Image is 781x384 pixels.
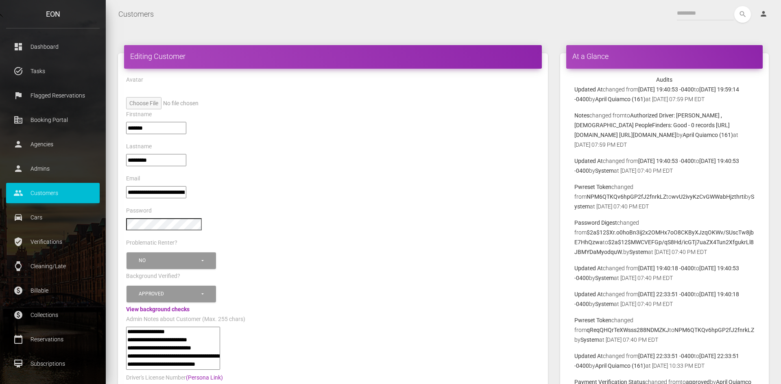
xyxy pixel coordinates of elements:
[12,358,94,370] p: Subscriptions
[574,156,755,176] p: changed from to by at [DATE] 07:40 PM EDT
[12,89,94,102] p: Flagged Reservations
[759,10,768,18] i: person
[574,351,755,371] p: changed from to by at [DATE] 10:33 PM EDT
[595,96,646,102] b: April Quiamco (161)
[12,284,94,297] p: Billable
[12,41,94,53] p: Dashboard
[12,260,94,272] p: Cleaning/Late
[186,374,223,381] a: (Persona Link)
[6,134,100,154] a: person Agencies
[734,6,751,23] button: search
[574,219,617,226] b: Password Digest
[574,353,603,359] b: Updated At
[126,143,152,151] label: Lastname
[574,239,754,255] b: $2a$12$MWCVEFGp/qS8Hd/icGTj7uaZX4Tun2XfgukrLl8JBMYDaMyodquW.
[6,354,100,374] a: card_membership Subscriptions
[595,167,614,174] b: System
[574,112,730,138] b: Authorized Driver: [PERSON_NAME] , [DEMOGRAPHIC_DATA] PeopleFinders: Good - 0 records [URL][DOMAI...
[6,110,100,130] a: corporate_fare Booking Portal
[574,182,755,211] p: changed from to by at [DATE] 07:40 PM EDT
[638,158,694,164] b: [DATE] 19:40:53 -0400
[139,291,200,297] div: Approved
[126,207,152,215] label: Password
[126,272,180,280] label: Background Verified?
[6,207,100,228] a: drive_eta Cars
[595,275,614,281] b: System
[6,61,100,81] a: task_alt Tasks
[629,249,648,255] b: System
[674,327,754,333] b: NPM6QTKQv6hpGP2fJ2fnrkLZ
[574,265,603,271] b: Updated At
[574,112,589,119] b: Notes
[6,256,100,276] a: watch Cleaning/Late
[12,236,94,248] p: Verifications
[126,175,140,183] label: Email
[574,111,755,150] p: changed from to by at [DATE] 07:59 PM EDT
[672,193,745,200] b: wvU2ivyKzCvGWWabHjzthrti
[6,305,100,325] a: paid Collections
[126,374,223,382] label: Driver's License Number
[574,263,755,283] p: changed from to by at [DATE] 07:40 PM EDT
[574,315,755,345] p: changed from to by at [DATE] 07:40 PM EDT
[574,218,755,257] p: changed from to by at [DATE] 07:40 PM EDT
[638,353,694,359] b: [DATE] 22:33:51 -0400
[6,183,100,203] a: people Customers
[6,158,100,179] a: person Admins
[139,257,200,264] div: No
[12,333,94,345] p: Reservations
[6,37,100,57] a: dashboard Dashboard
[126,239,177,247] label: Problematic Renter?
[595,362,646,369] b: April Quiamco (161)
[574,85,755,104] p: changed from to by at [DATE] 07:59 PM EDT
[587,327,669,333] b: qReqQHQrTeXWsss288NDMZKJ
[574,158,603,164] b: Updated At
[6,85,100,106] a: flag Flagged Reservations
[12,114,94,126] p: Booking Portal
[126,306,190,312] a: View background checks
[753,6,775,22] a: person
[6,280,100,301] a: paid Billable
[580,336,599,343] b: System
[574,317,611,323] b: Pwreset Token
[118,4,154,24] a: Customers
[6,329,100,349] a: calendar_today Reservations
[595,301,614,307] b: System
[572,51,757,61] h4: At a Glance
[12,211,94,223] p: Cars
[574,86,603,93] b: Updated At
[683,132,733,138] b: April Quiamco (161)
[6,232,100,252] a: verified_user Verifications
[638,86,694,93] b: [DATE] 19:40:53 -0400
[12,65,94,77] p: Tasks
[574,229,754,245] b: $2a$12$Xr.o0hoBn3ij2x2OMHx7oO8CKByXJzqOKWv/SUscTw8jbE7HhQzwa
[656,76,672,83] strong: Audits
[587,193,666,200] b: NPM6QTKQv6hpGP2fJ2fnrkLZ
[12,163,94,175] p: Admins
[12,138,94,150] p: Agencies
[126,76,143,84] label: Avatar
[574,184,611,190] b: Pwreset Token
[127,286,216,302] button: Approved
[126,111,152,119] label: Firstname
[638,291,694,297] b: [DATE] 22:33:51 -0400
[12,309,94,321] p: Collections
[126,315,245,323] label: Admin Notes about Customer (Max. 255 chars)
[130,51,536,61] h4: Editing Customer
[638,265,694,271] b: [DATE] 19:40:18 -0400
[574,291,603,297] b: Updated At
[574,289,755,309] p: changed from to by at [DATE] 07:40 PM EDT
[127,252,216,269] button: No
[12,187,94,199] p: Customers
